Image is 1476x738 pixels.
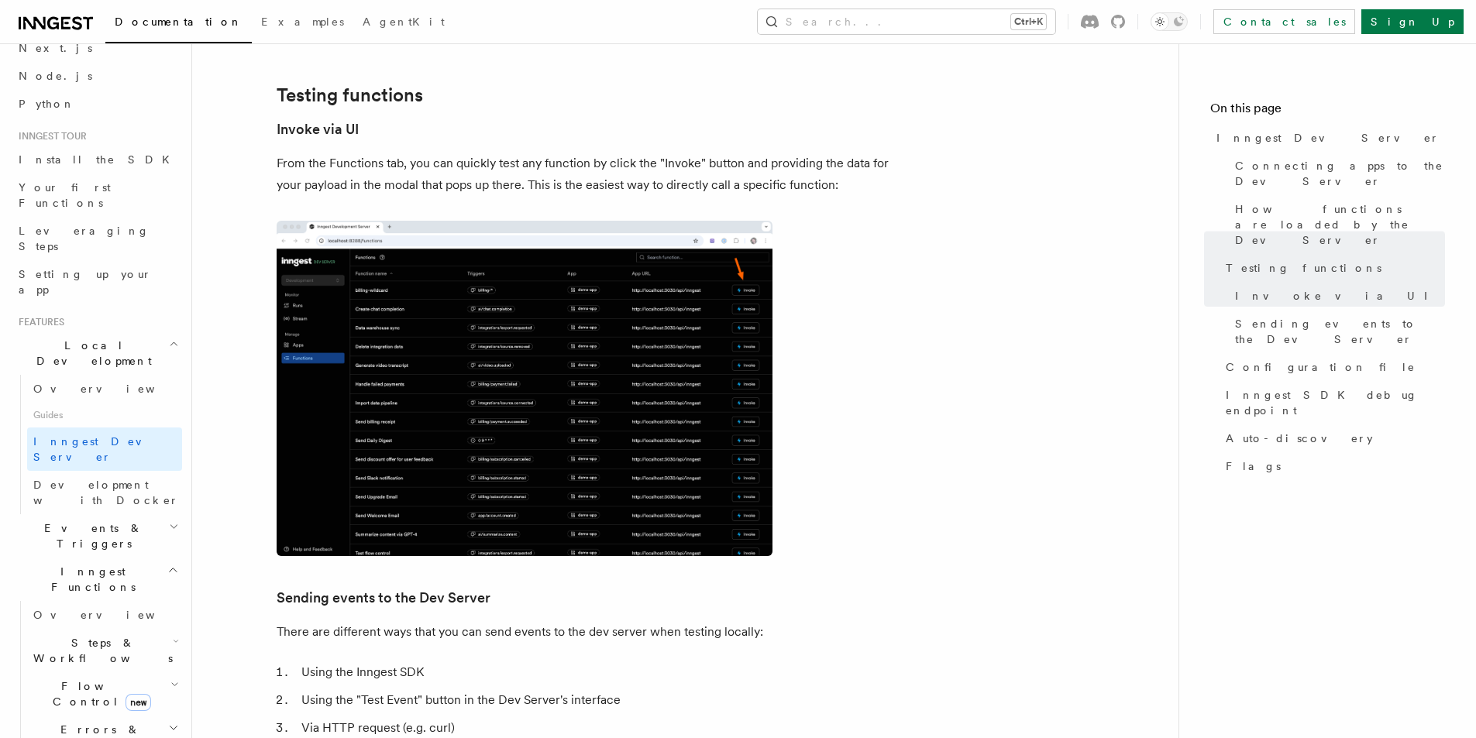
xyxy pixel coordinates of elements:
[19,268,152,296] span: Setting up your app
[12,146,182,173] a: Install the SDK
[277,221,772,556] img: dev-server-functions-2025-01-15.png
[27,375,182,403] a: Overview
[12,520,169,551] span: Events & Triggers
[27,672,182,716] button: Flow Controlnew
[353,5,454,42] a: AgentKit
[277,621,896,643] p: There are different ways that you can send events to the dev server when testing locally:
[19,98,75,110] span: Python
[1235,158,1445,189] span: Connecting apps to the Dev Server
[252,5,353,42] a: Examples
[1235,201,1445,248] span: How functions are loaded by the Dev Server
[12,62,182,90] a: Node.js
[27,427,182,471] a: Inngest Dev Server
[1220,452,1445,480] a: Flags
[1229,152,1445,195] a: Connecting apps to the Dev Server
[33,479,179,506] span: Development with Docker
[12,331,182,375] button: Local Development
[1220,381,1445,424] a: Inngest SDK debug endpoint
[261,15,344,28] span: Examples
[33,609,193,621] span: Overview
[19,153,179,166] span: Install the SDK
[1213,9,1355,34] a: Contact sales
[27,629,182,672] button: Steps & Workflows
[1011,14,1046,29] kbd: Ctrl+K
[12,90,182,118] a: Python
[12,173,182,217] a: Your first Functions
[19,225,150,252] span: Leveraging Steps
[1226,260,1381,276] span: Testing functions
[1220,353,1445,381] a: Configuration file
[33,383,193,395] span: Overview
[12,34,182,62] a: Next.js
[1210,99,1445,124] h4: On this page
[1210,124,1445,152] a: Inngest Dev Server
[12,217,182,260] a: Leveraging Steps
[12,260,182,304] a: Setting up your app
[33,435,166,463] span: Inngest Dev Server
[1226,458,1281,474] span: Flags
[19,70,92,82] span: Node.js
[1226,387,1445,418] span: Inngest SDK debug endpoint
[1235,316,1445,347] span: Sending events to the Dev Server
[1229,310,1445,353] a: Sending events to the Dev Server
[297,689,896,711] li: Using the "Test Event" button in the Dev Server's interface
[1226,431,1373,446] span: Auto-discovery
[115,15,243,28] span: Documentation
[12,375,182,514] div: Local Development
[1235,288,1441,304] span: Invoke via UI
[1229,195,1445,254] a: How functions are loaded by the Dev Server
[1226,359,1416,375] span: Configuration file
[27,403,182,427] span: Guides
[27,471,182,514] a: Development with Docker
[19,181,111,209] span: Your first Functions
[12,564,167,595] span: Inngest Functions
[12,316,64,328] span: Features
[1229,282,1445,310] a: Invoke via UI
[12,558,182,601] button: Inngest Functions
[1220,254,1445,282] a: Testing functions
[1216,130,1440,146] span: Inngest Dev Server
[758,9,1055,34] button: Search...Ctrl+K
[19,42,92,54] span: Next.js
[12,514,182,558] button: Events & Triggers
[1361,9,1464,34] a: Sign Up
[27,635,173,666] span: Steps & Workflows
[27,678,170,709] span: Flow Control
[277,153,896,196] p: From the Functions tab, you can quickly test any function by click the "Invoke" button and provid...
[27,601,182,629] a: Overview
[1220,424,1445,452] a: Auto-discovery
[105,5,252,43] a: Documentation
[12,338,169,369] span: Local Development
[277,118,359,140] a: Invoke via UI
[277,84,423,106] a: Testing functions
[277,587,490,609] a: Sending events to the Dev Server
[1151,12,1188,31] button: Toggle dark mode
[297,661,896,683] li: Using the Inngest SDK
[363,15,445,28] span: AgentKit
[126,694,151,711] span: new
[12,130,87,142] span: Inngest tour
